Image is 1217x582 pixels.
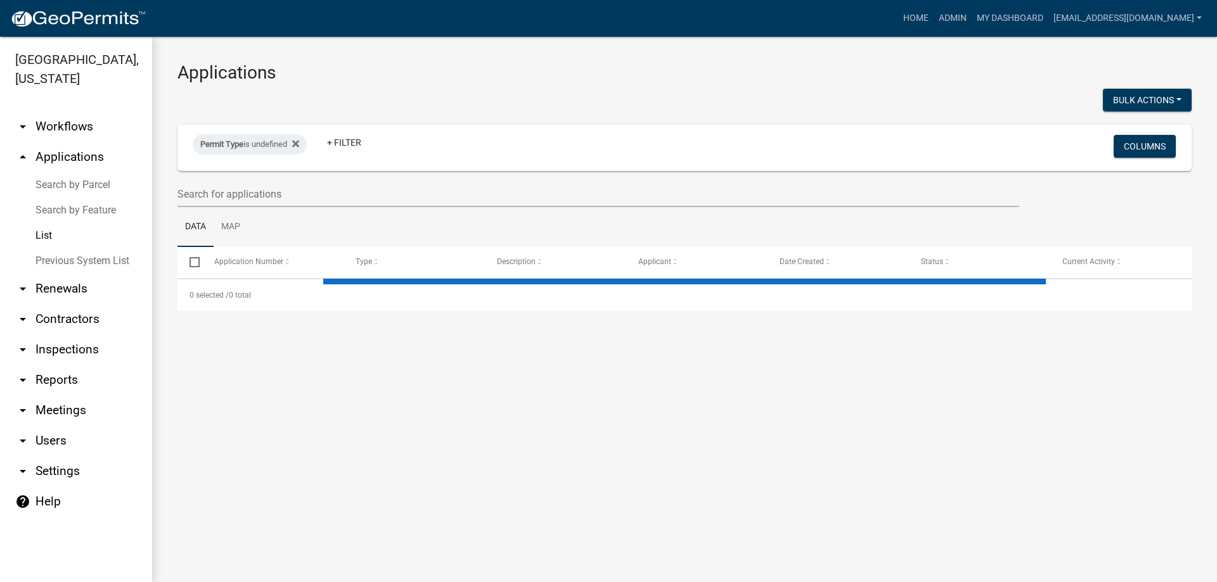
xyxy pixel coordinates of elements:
[177,279,1192,311] div: 0 total
[15,312,30,327] i: arrow_drop_down
[485,247,626,277] datatable-header-cell: Description
[214,207,248,248] a: Map
[15,433,30,448] i: arrow_drop_down
[497,257,536,266] span: Description
[1103,89,1192,111] button: Bulk Actions
[214,257,283,266] span: Application Number
[15,119,30,134] i: arrow_drop_down
[177,247,202,277] datatable-header-cell: Select
[768,247,909,277] datatable-header-cell: Date Created
[15,464,30,479] i: arrow_drop_down
[15,403,30,418] i: arrow_drop_down
[15,281,30,296] i: arrow_drop_down
[193,134,307,155] div: is undefined
[343,247,484,277] datatable-header-cell: Type
[972,6,1048,30] a: My Dashboard
[638,257,671,266] span: Applicant
[934,6,972,30] a: Admin
[356,257,372,266] span: Type
[921,257,943,266] span: Status
[909,247,1050,277] datatable-header-cell: Status
[1050,247,1192,277] datatable-header-cell: Current Activity
[317,131,371,154] a: + Filter
[898,6,934,30] a: Home
[1114,135,1176,158] button: Columns
[15,342,30,357] i: arrow_drop_down
[202,247,343,277] datatable-header-cell: Application Number
[15,149,30,165] i: arrow_drop_up
[1048,6,1207,30] a: [EMAIL_ADDRESS][DOMAIN_NAME]
[177,181,1019,207] input: Search for applications
[177,207,214,248] a: Data
[190,291,229,300] span: 0 selected /
[15,372,30,388] i: arrow_drop_down
[1062,257,1115,266] span: Current Activity
[626,247,768,277] datatable-header-cell: Applicant
[200,139,243,149] span: Permit Type
[177,62,1192,84] h3: Applications
[15,494,30,509] i: help
[780,257,824,266] span: Date Created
